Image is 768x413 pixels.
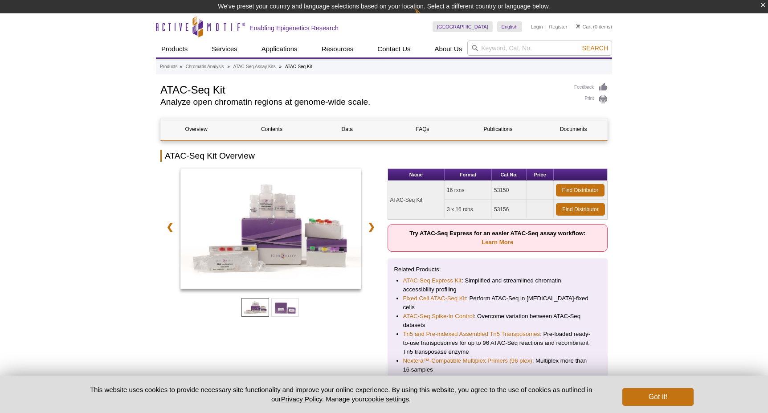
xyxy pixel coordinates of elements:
[403,356,592,374] li: : Multiplex more than 16 samples
[403,276,592,294] li: : Simplified and streamlined chromatin accessibility profiling
[160,217,180,237] a: ❮
[403,276,462,285] a: ATAC-Seq Express Kit
[574,82,608,92] a: Feedback
[531,24,543,30] a: Login
[285,64,312,69] li: ATAC-Seq Kit
[156,41,193,57] a: Products
[467,41,612,56] input: Keyword, Cat. No.
[403,312,474,321] a: ATAC-Seq Spike-In Control
[409,230,585,245] strong: Try ATAC-Seq Express for an easier ATAC-Seq assay workflow:
[403,330,592,356] li: : Pre-loaded ready-to-use transposomes for up to 96 ATAC-Seq reactions and recombinant Tn5 transp...
[574,94,608,104] a: Print
[387,119,458,140] a: FAQs
[403,294,592,312] li: : Perform ATAC-Seq in [MEDICAL_DATA]-fixed cells
[256,41,303,57] a: Applications
[492,200,527,219] td: 53156
[180,64,182,69] li: »
[180,168,361,289] img: ATAC-Seq Kit
[492,181,527,200] td: 53150
[556,203,605,216] a: Find Distributor
[576,24,592,30] a: Cart
[365,395,409,403] button: cookie settings
[433,21,493,32] a: [GEOGRAPHIC_DATA]
[497,21,522,32] a: English
[545,21,547,32] li: |
[160,63,177,71] a: Products
[462,119,533,140] a: Publications
[580,44,611,52] button: Search
[445,200,492,219] td: 3 x 16 rxns
[403,356,532,365] a: Nextera™-Compatible Multiplex Primers (96 plex)
[372,41,416,57] a: Contact Us
[249,24,339,32] h2: Enabling Epigenetics Research
[161,119,232,140] a: Overview
[160,150,608,162] h2: ATAC-Seq Kit Overview
[312,119,383,140] a: Data
[403,294,466,303] a: Fixed Cell ATAC-Seq Kit
[538,119,609,140] a: Documents
[227,64,230,69] li: »
[403,330,540,339] a: Tn5 and Pre-indexed Assembled Tn5 Transposomes
[160,98,565,106] h2: Analyze open chromatin regions at genome-wide scale.
[279,64,282,69] li: »
[576,24,580,29] img: Your Cart
[388,169,445,181] th: Name
[403,374,592,392] li: : Reliable diversity for every Illumina sequencing run
[445,181,492,200] td: 16 rxns
[236,119,307,140] a: Contents
[414,7,438,28] img: Change Here
[403,312,592,330] li: : Overcome variation between ATAC-Seq datasets
[180,168,361,291] a: ATAC-Seq Kit
[556,184,605,196] a: Find Distributor
[492,169,527,181] th: Cat No.
[281,395,322,403] a: Privacy Policy
[206,41,243,57] a: Services
[160,82,565,96] h1: ATAC-Seq Kit
[394,265,601,274] p: Related Products:
[186,63,224,71] a: Chromatin Analysis
[527,169,554,181] th: Price
[362,217,381,237] a: ❯
[576,21,612,32] li: (0 items)
[445,169,492,181] th: Format
[482,239,513,245] a: Learn More
[582,45,608,52] span: Search
[403,374,468,383] a: Diversi-Phi Indexed PhiX
[316,41,359,57] a: Resources
[74,385,608,404] p: This website uses cookies to provide necessary site functionality and improve your online experie...
[388,181,445,219] td: ATAC-Seq Kit
[233,63,276,71] a: ATAC-Seq Assay Kits
[549,24,567,30] a: Register
[622,388,694,406] button: Got it!
[429,41,468,57] a: About Us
